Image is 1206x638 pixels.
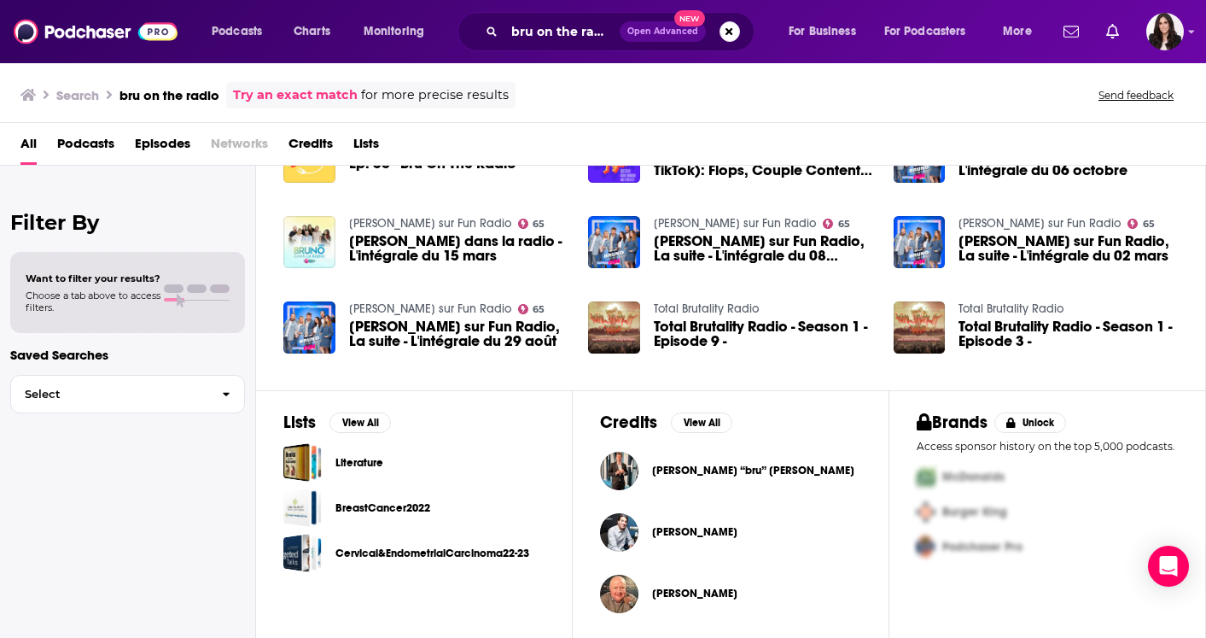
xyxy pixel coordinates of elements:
[777,18,877,45] button: open menu
[533,220,545,228] span: 65
[361,85,509,105] span: for more precise results
[1057,17,1086,46] a: Show notifications dropdown
[335,454,383,472] a: Literature
[283,412,316,433] h2: Lists
[335,544,529,563] a: Cervical&EndometrialCarcinoma22-23
[1093,88,1179,102] button: Send feedback
[10,375,245,413] button: Select
[283,489,322,527] a: BreastCancer2022
[57,130,114,165] a: Podcasts
[200,18,284,45] button: open menu
[917,440,1178,453] p: Access sponsor history on the top 5,000 podcasts.
[349,234,568,263] span: [PERSON_NAME] dans la radio - L'intégrale du 15 mars
[600,566,861,621] button: Bruce DuMontBruce DuMont
[26,272,160,284] span: Want to filter your results?
[600,443,861,498] button: Josh “bru” BrubakerJosh “bru” Brubaker
[652,587,737,600] span: [PERSON_NAME]
[600,505,861,559] button: Bruce MurrayBruce Murray
[335,499,430,518] a: BreastCancer2022
[283,18,341,45] a: Charts
[211,130,268,165] span: Networks
[1127,219,1155,229] a: 65
[627,27,698,36] span: Open Advanced
[671,413,732,433] button: View All
[283,412,391,433] a: ListsView All
[654,234,873,263] a: Bruno sur Fun Radio, La suite - L'intégrale du 08 décembre
[1146,13,1184,50] button: Show profile menu
[533,306,545,313] span: 65
[838,220,850,228] span: 65
[233,85,358,105] a: Try an exact match
[620,21,706,42] button: Open AdvancedNew
[283,216,335,268] img: Bruno dans la radio - L'intégrale du 15 mars
[600,452,638,490] img: Josh “bru” Brubaker
[20,130,37,165] a: All
[294,20,330,44] span: Charts
[654,319,873,348] a: Total Brutality Radio - Season 1 - Episode 9 -
[652,587,737,600] a: Bruce DuMont
[991,18,1053,45] button: open menu
[10,210,245,235] h2: Filter By
[349,301,511,316] a: Bruno sur Fun Radio
[212,20,262,44] span: Podcasts
[518,304,545,314] a: 65
[283,443,322,482] a: Literature
[329,413,391,433] button: View All
[942,470,1005,484] span: McDonalds
[349,319,568,348] a: Bruno sur Fun Radio, La suite - L'intégrale du 29 août
[910,530,942,565] img: Third Pro Logo
[942,540,1022,554] span: Podchaser Pro
[1099,17,1126,46] a: Show notifications dropdown
[474,12,771,51] div: Search podcasts, credits, & more...
[14,15,178,48] a: Podchaser - Follow, Share and Rate Podcasts
[504,18,620,45] input: Search podcasts, credits, & more...
[283,534,322,572] a: Cervical&EndometrialCarcinoma22-23
[349,319,568,348] span: [PERSON_NAME] sur Fun Radio, La suite - L'intégrale du 29 août
[910,459,942,495] img: First Pro Logo
[652,525,737,539] span: [PERSON_NAME]
[994,413,1067,433] button: Unlock
[654,301,759,316] a: Total Brutality Radio
[1146,13,1184,50] img: User Profile
[119,87,219,103] h3: bru on the radio
[600,412,732,433] a: CreditsView All
[894,216,946,268] img: Bruno sur Fun Radio, La suite - L'intégrale du 02 mars
[894,301,946,354] img: Total Brutality Radio - Season 1 - Episode 3 -
[652,464,854,477] a: Josh “bru” Brubaker
[958,234,1178,263] a: Bruno sur Fun Radio, La suite - L'intégrale du 02 mars
[652,464,854,477] span: [PERSON_NAME] “bru” [PERSON_NAME]
[917,412,988,433] h2: Brands
[652,525,737,539] a: Bruce Murray
[10,347,245,363] p: Saved Searches
[588,216,640,268] img: Bruno sur Fun Radio, La suite - L'intégrale du 08 décembre
[958,319,1178,348] span: Total Brutality Radio - Season 1 - Episode 3 -
[1143,220,1155,228] span: 65
[823,219,850,229] a: 65
[600,513,638,552] img: Bruce Murray
[26,290,160,313] span: Choose a tab above to access filters.
[873,18,991,45] button: open menu
[600,575,638,613] a: Bruce DuMont
[588,301,640,354] img: Total Brutality Radio - Season 1 - Episode 9 -
[352,18,446,45] button: open menu
[288,130,333,165] span: Credits
[56,87,99,103] h3: Search
[910,495,942,530] img: Second Pro Logo
[958,301,1063,316] a: Total Brutality Radio
[958,234,1178,263] span: [PERSON_NAME] sur Fun Radio, La suite - L'intégrale du 02 mars
[364,20,424,44] span: Monitoring
[353,130,379,165] a: Lists
[884,20,966,44] span: For Podcasters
